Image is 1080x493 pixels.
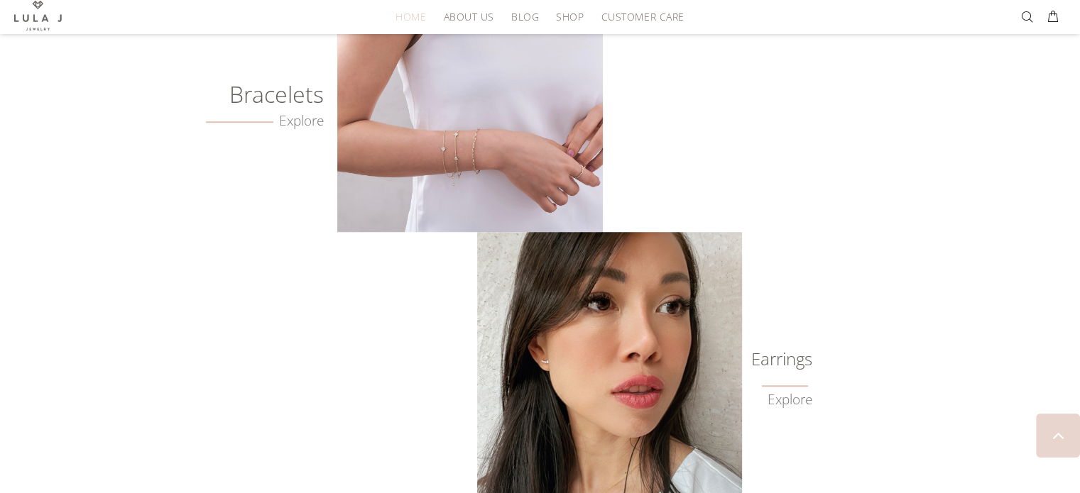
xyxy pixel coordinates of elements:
a: Explore [768,392,812,408]
a: ABOUT US [435,6,502,28]
span: BLOG [511,11,539,22]
span: ABOUT US [443,11,493,22]
a: Explore [206,113,324,129]
span: CUSTOMER CARE [601,11,684,22]
a: CUSTOMER CARE [592,6,684,28]
h6: Bracelets [163,87,323,101]
a: SHOP [547,6,592,28]
a: BLOG [503,6,547,28]
span: SHOP [556,11,584,22]
span: HOME [396,11,426,22]
a: HOME [387,6,435,28]
a: BACK TO TOP [1036,414,1080,458]
a: Earrings [741,352,812,366]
